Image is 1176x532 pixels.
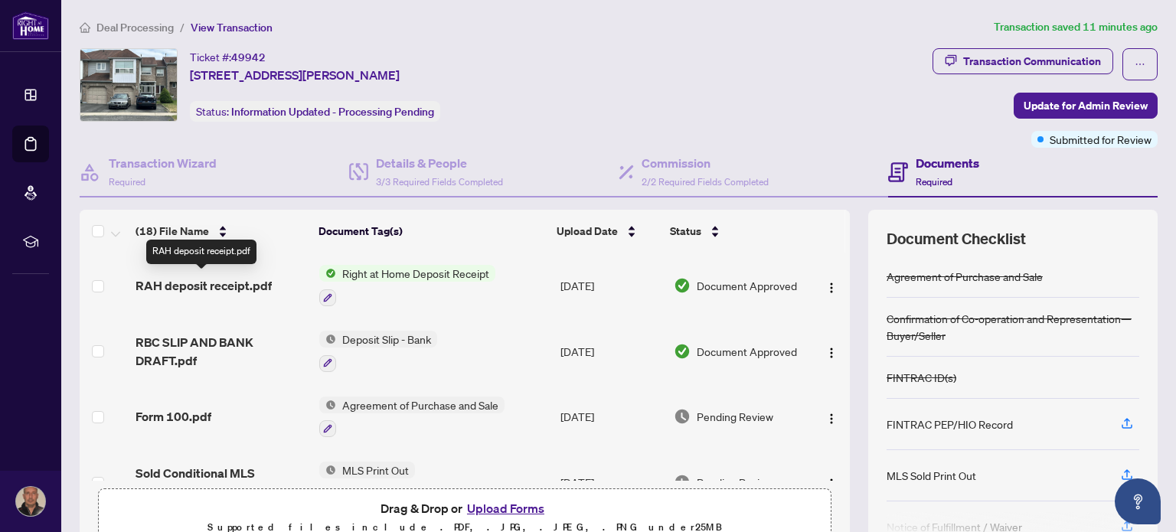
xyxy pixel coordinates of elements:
[1014,93,1158,119] button: Update for Admin Review
[825,282,838,294] img: Logo
[674,277,691,294] img: Document Status
[819,470,844,494] button: Logo
[96,21,174,34] span: Deal Processing
[554,253,668,318] td: [DATE]
[180,18,185,36] li: /
[319,331,437,372] button: Status IconDeposit Slip - Bank
[136,407,211,426] span: Form 100.pdf
[554,449,668,515] td: [DATE]
[376,176,503,188] span: 3/3 Required Fields Completed
[16,487,45,516] img: Profile Icon
[557,223,618,240] span: Upload Date
[674,408,691,425] img: Document Status
[190,101,440,122] div: Status:
[1135,59,1145,70] span: ellipsis
[319,397,505,438] button: Status IconAgreement of Purchase and Sale
[336,265,495,282] span: Right at Home Deposit Receipt
[319,397,336,413] img: Status Icon
[819,339,844,364] button: Logo
[109,176,145,188] span: Required
[336,462,415,478] span: MLS Print Out
[319,265,495,306] button: Status IconRight at Home Deposit Receipt
[670,223,701,240] span: Status
[825,478,838,490] img: Logo
[146,240,256,264] div: RAH deposit receipt.pdf
[916,176,952,188] span: Required
[994,18,1158,36] article: Transaction saved 11 minutes ago
[319,462,415,503] button: Status IconMLS Print Out
[136,223,209,240] span: (18) File Name
[674,343,691,360] img: Document Status
[887,467,976,484] div: MLS Sold Print Out
[554,318,668,384] td: [DATE]
[825,413,838,425] img: Logo
[887,310,1139,344] div: Confirmation of Co-operation and Representation—Buyer/Seller
[136,333,307,370] span: RBC SLIP AND BANK DRAFT.pdf
[642,154,769,172] h4: Commission
[191,21,273,34] span: View Transaction
[462,498,549,518] button: Upload Forms
[916,154,979,172] h4: Documents
[963,49,1101,73] div: Transaction Communication
[697,343,797,360] span: Document Approved
[129,210,312,253] th: (18) File Name
[642,176,769,188] span: 2/2 Required Fields Completed
[319,462,336,478] img: Status Icon
[1050,131,1151,148] span: Submitted for Review
[190,48,266,66] div: Ticket #:
[376,154,503,172] h4: Details & People
[825,347,838,359] img: Logo
[933,48,1113,74] button: Transaction Communication
[674,474,691,491] img: Document Status
[80,49,177,121] img: IMG-E12272049_1.jpg
[136,276,272,295] span: RAH deposit receipt.pdf
[887,369,956,386] div: FINTRAC ID(s)
[1115,478,1161,524] button: Open asap
[819,273,844,298] button: Logo
[819,404,844,429] button: Logo
[381,498,549,518] span: Drag & Drop or
[887,268,1043,285] div: Agreement of Purchase and Sale
[887,228,1026,250] span: Document Checklist
[231,51,266,64] span: 49942
[319,331,336,348] img: Status Icon
[319,265,336,282] img: Status Icon
[697,408,773,425] span: Pending Review
[190,66,400,84] span: [STREET_ADDRESS][PERSON_NAME]
[109,154,217,172] h4: Transaction Wizard
[80,22,90,33] span: home
[231,105,434,119] span: Information Updated - Processing Pending
[12,11,49,40] img: logo
[336,397,505,413] span: Agreement of Purchase and Sale
[664,210,805,253] th: Status
[697,474,773,491] span: Pending Review
[550,210,664,253] th: Upload Date
[312,210,551,253] th: Document Tag(s)
[554,384,668,450] td: [DATE]
[1024,93,1148,118] span: Update for Admin Review
[697,277,797,294] span: Document Approved
[336,331,437,348] span: Deposit Slip - Bank
[887,416,1013,432] div: FINTRAC PEP/HIO Record
[136,464,307,501] span: Sold Conditional MLS E12272049.pdf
